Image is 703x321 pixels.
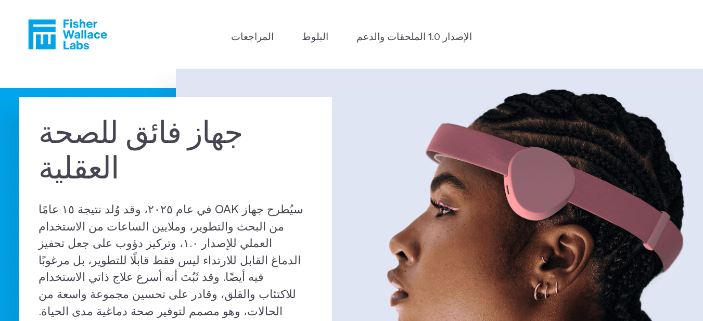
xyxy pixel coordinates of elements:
a: البلوط [302,30,328,45]
font: البلوط [302,32,328,42]
a: فيشر والاس [28,19,107,49]
font: المراجعات [231,32,274,42]
font: الإصدار 1.0 الملحقات والدعم [356,32,472,42]
font: سيُطرح جهاز OAK في عام ٢٠٢٥، وقد وُلد نتيجة ١٥ عامًا من البحث والتطوير، وملايين الساعات من الاستخ... [39,204,303,317]
a: الإصدار 1.0 الملحقات والدعم [356,30,472,45]
font: جهاز فائق للصحة العقلية [39,119,242,185]
a: المراجعات [231,30,274,45]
